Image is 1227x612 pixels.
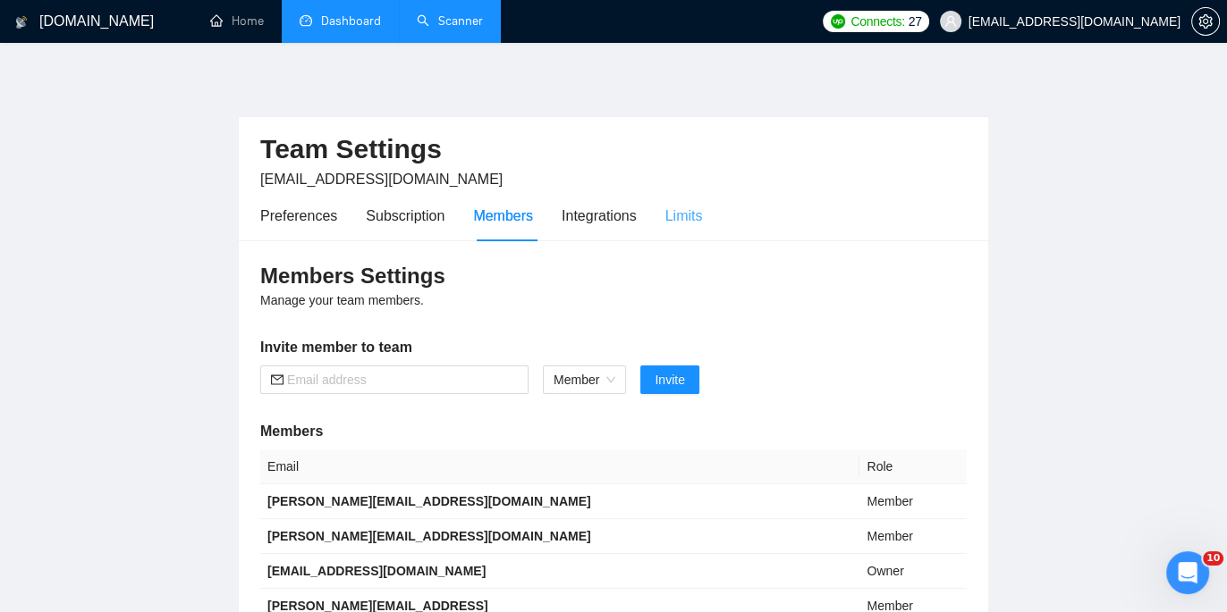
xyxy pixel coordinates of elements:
[831,14,845,29] img: upwork-logo.png
[859,519,967,554] td: Member
[287,370,518,390] input: Email address
[15,8,28,37] img: logo
[271,373,283,386] span: mail
[260,293,424,307] span: Manage your team members.
[260,449,859,484] th: Email
[850,12,904,31] span: Connects:
[417,13,483,29] a: searchScanner
[909,12,922,31] span: 27
[260,337,967,358] h5: Invite member to team
[1203,551,1223,566] span: 10
[554,366,615,393] span: Member
[260,421,967,442] h5: Members
[944,15,957,28] span: user
[473,205,533,227] div: Members
[1191,7,1220,36] button: setting
[210,13,264,29] a: homeHome
[267,564,486,578] b: [EMAIL_ADDRESS][DOMAIN_NAME]
[366,205,444,227] div: Subscription
[859,484,967,519] td: Member
[267,529,591,543] b: [PERSON_NAME][EMAIL_ADDRESS][DOMAIN_NAME]
[1191,14,1220,29] a: setting
[267,494,591,508] b: [PERSON_NAME][EMAIL_ADDRESS][DOMAIN_NAME]
[640,365,698,394] button: Invite
[260,172,503,187] span: [EMAIL_ADDRESS][DOMAIN_NAME]
[859,554,967,589] td: Owner
[859,449,967,484] th: Role
[260,262,967,290] h3: Members Settings
[300,13,381,29] a: dashboardDashboard
[260,131,967,168] h2: Team Settings
[655,370,684,390] span: Invite
[665,205,703,227] div: Limits
[260,205,337,227] div: Preferences
[1192,14,1219,29] span: setting
[1166,551,1209,594] iframe: Intercom live chat
[562,205,637,227] div: Integrations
